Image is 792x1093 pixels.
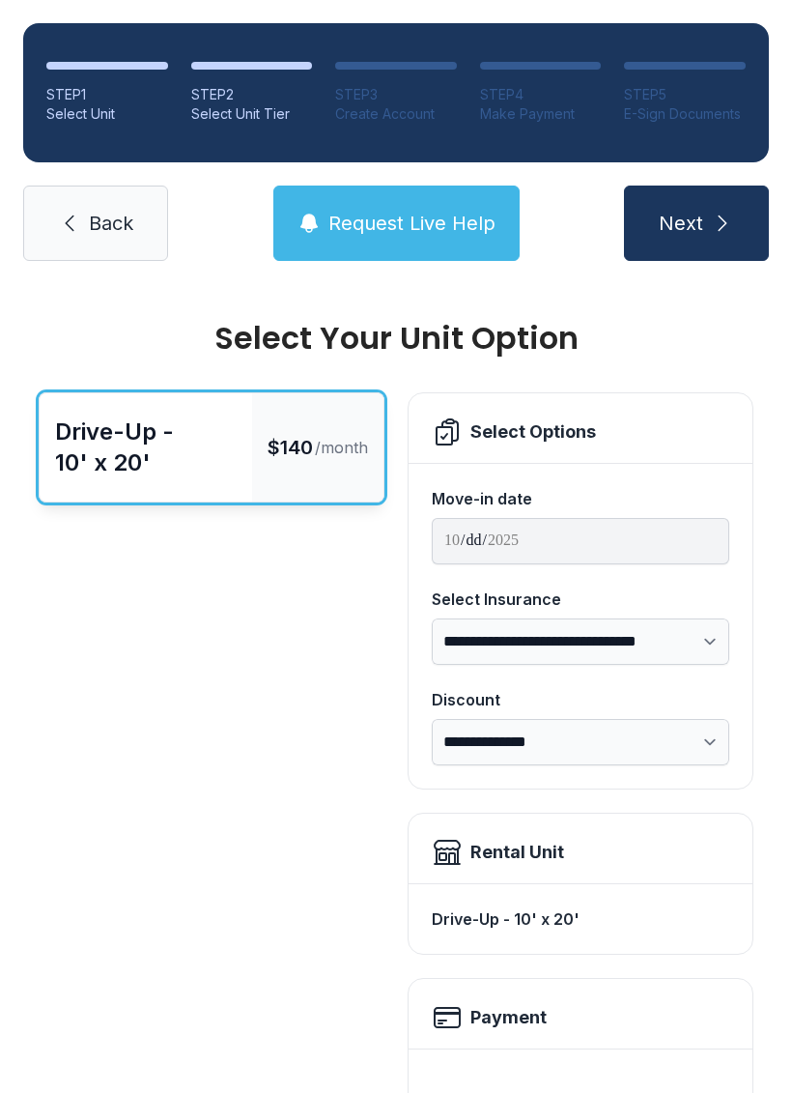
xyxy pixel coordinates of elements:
div: Select Unit [46,104,168,124]
div: Select Your Unit Option [39,323,753,354]
span: Next [659,210,703,237]
div: Select Unit Tier [191,104,313,124]
div: STEP 1 [46,85,168,104]
div: E-Sign Documents [624,104,746,124]
input: Move-in date [432,518,729,564]
span: Back [89,210,133,237]
select: Select Insurance [432,618,729,665]
span: $140 [268,434,313,461]
div: Select Insurance [432,588,729,611]
div: Make Payment [480,104,602,124]
h2: Payment [470,1004,547,1031]
div: Select Options [470,418,596,446]
div: Drive-Up - 10' x 20' [55,417,237,478]
div: Discount [432,688,729,711]
div: Move-in date [432,487,729,510]
div: STEP 2 [191,85,313,104]
div: Rental Unit [470,839,564,866]
div: STEP 5 [624,85,746,104]
div: Drive-Up - 10' x 20' [432,900,729,938]
select: Discount [432,719,729,765]
div: Create Account [335,104,457,124]
span: /month [315,436,368,459]
div: STEP 3 [335,85,457,104]
span: Request Live Help [328,210,495,237]
div: STEP 4 [480,85,602,104]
